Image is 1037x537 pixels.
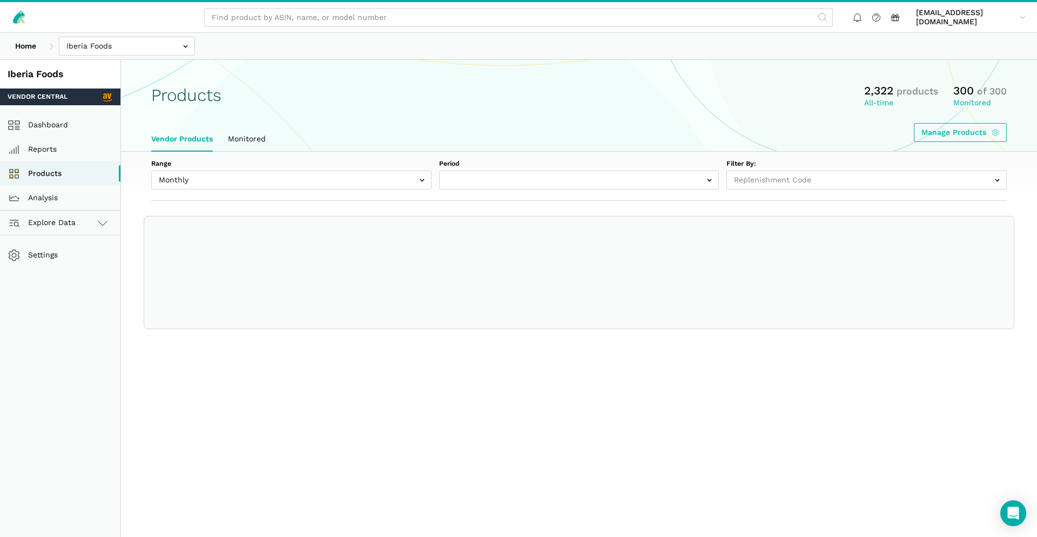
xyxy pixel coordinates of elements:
input: Find product by ASIN, name, or model number [204,8,833,27]
input: Monthly [151,171,432,189]
input: Replenishment Code [726,171,1007,189]
a: Manage Products [914,123,1007,142]
label: Period [439,159,719,169]
span: 300 [953,84,974,97]
input: Iberia Foods [59,37,195,56]
span: Vendor Central [8,92,68,102]
div: Open Intercom Messenger [1000,500,1026,526]
a: Home [8,37,44,56]
h1: Products [151,86,221,105]
span: [EMAIL_ADDRESS][DOMAIN_NAME] [916,8,1016,27]
span: of 300 [977,86,1007,97]
span: 2,322 [864,84,893,97]
div: Iberia Foods [8,67,113,81]
a: [EMAIL_ADDRESS][DOMAIN_NAME] [912,6,1029,29]
a: Vendor Products [144,127,220,152]
div: All-time [864,98,938,108]
label: Filter By: [726,159,1007,169]
label: Range [151,159,432,169]
div: Monitored [953,98,1007,108]
span: products [897,86,938,97]
span: Explore Data [11,216,76,229]
a: Monitored [220,127,273,152]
